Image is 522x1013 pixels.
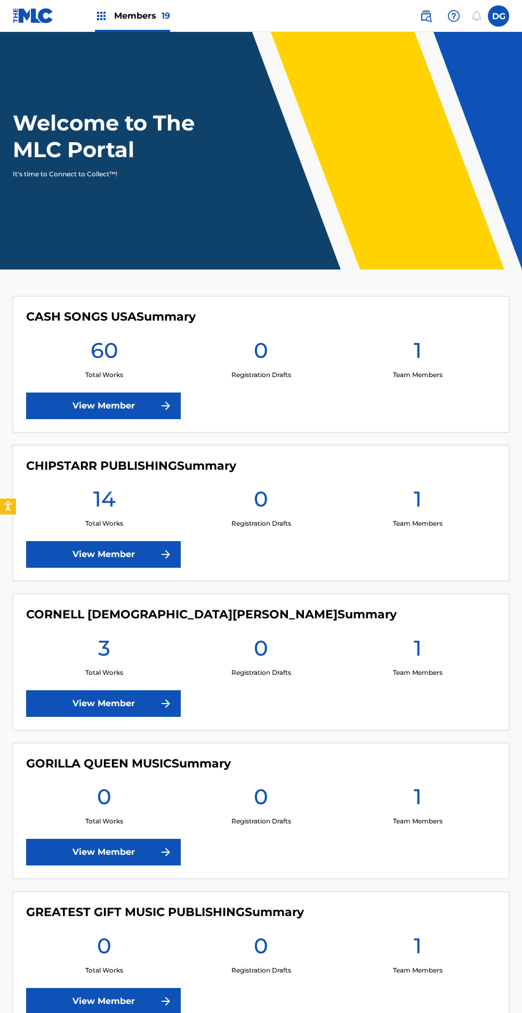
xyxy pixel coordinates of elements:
p: Registration Drafts [231,966,291,975]
a: View Member [26,393,181,419]
h1: 0 [254,783,268,816]
h1: 1 [414,486,422,519]
h1: 1 [414,933,422,966]
h1: 60 [91,337,118,370]
div: Notifications [471,11,481,21]
img: f7272a7cc735f4ea7f67.svg [159,846,172,859]
img: f7272a7cc735f4ea7f67.svg [159,995,172,1008]
span: Members [114,10,170,22]
h1: 0 [254,635,268,668]
p: Total Works [85,668,123,677]
h4: CASH SONGS USA [26,309,196,324]
h1: 1 [414,635,422,668]
div: User Menu [488,5,509,27]
p: Team Members [393,370,443,380]
img: help [447,10,460,22]
p: Registration Drafts [231,519,291,528]
p: Team Members [393,816,443,826]
div: Help [443,5,464,27]
iframe: Chat Widget [469,962,522,1013]
h1: Welcome to The MLC Portal [13,110,212,163]
img: f7272a7cc735f4ea7f67.svg [159,399,172,412]
p: Team Members [393,668,443,677]
h1: 0 [254,933,268,966]
h1: 1 [414,783,422,816]
span: 19 [162,11,170,21]
a: Public Search [415,5,437,27]
a: View Member [26,541,181,568]
p: Total Works [85,816,123,826]
p: Registration Drafts [231,370,291,380]
img: MLC Logo [13,8,54,23]
img: f7272a7cc735f4ea7f67.svg [159,548,172,561]
h4: GREATEST GIFT MUSIC PUBLISHING [26,905,304,920]
p: Total Works [85,966,123,975]
h1: 0 [254,337,268,370]
h1: 0 [97,783,111,816]
p: Registration Drafts [231,668,291,677]
h1: 1 [414,337,422,370]
h4: CORNELL LUTHER DUPREE [26,607,397,622]
img: search [420,10,432,22]
h4: GORILLA QUEEN MUSIC [26,756,231,771]
a: View Member [26,690,181,717]
h4: CHIPSTARR PUBLISHING [26,459,236,473]
p: Total Works [85,370,123,380]
h1: 0 [97,933,111,966]
p: Team Members [393,519,443,528]
h1: 0 [254,486,268,519]
h1: 14 [93,486,116,519]
h1: 3 [98,635,110,668]
p: Registration Drafts [231,816,291,826]
p: It's time to Connect to Collect™! [13,169,198,179]
a: View Member [26,839,181,865]
p: Team Members [393,966,443,975]
img: Top Rightsholders [95,10,108,22]
img: f7272a7cc735f4ea7f67.svg [159,697,172,710]
p: Total Works [85,519,123,528]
